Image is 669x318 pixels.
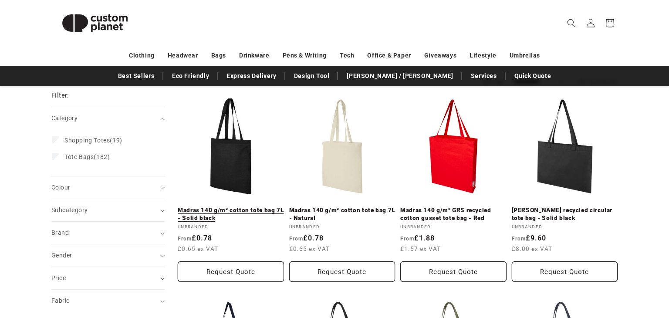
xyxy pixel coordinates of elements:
[562,14,581,33] summary: Search
[222,68,281,84] a: Express Delivery
[51,244,165,267] summary: Gender (0 selected)
[512,261,618,282] button: Request Quote
[64,137,110,144] span: Shopping Totes
[51,297,69,304] span: Fabric
[290,68,334,84] a: Design Tool
[64,153,110,161] span: (182)
[510,68,556,84] a: Quick Quote
[211,48,226,63] a: Bags
[400,261,507,282] button: Request Quote
[64,136,122,144] span: (19)
[239,48,269,63] a: Drinkware
[168,68,213,84] a: Eco Friendly
[525,224,669,318] iframe: Chat Widget
[367,48,411,63] a: Office & Paper
[466,68,501,84] a: Services
[51,290,165,312] summary: Fabric (0 selected)
[51,267,165,289] summary: Price
[289,206,395,222] a: Madras 140 g/m² cotton tote bag 7L - Natural
[51,115,78,122] span: Category
[178,206,284,222] a: Madras 140 g/m² cotton tote bag 7L - Solid black
[168,48,198,63] a: Headwear
[51,222,165,244] summary: Brand (0 selected)
[51,107,165,129] summary: Category (0 selected)
[51,252,72,259] span: Gender
[342,68,457,84] a: [PERSON_NAME] / [PERSON_NAME]
[340,48,354,63] a: Tech
[64,153,94,160] span: Tote Bags
[51,274,66,281] span: Price
[512,206,618,222] a: [PERSON_NAME] recycled circular tote bag - Solid black
[51,206,88,213] span: Subcategory
[51,3,139,43] img: Custom Planet
[51,229,69,236] span: Brand
[424,48,456,63] a: Giveaways
[283,48,327,63] a: Pens & Writing
[510,48,540,63] a: Umbrellas
[51,184,70,191] span: Colour
[51,91,69,101] h2: Filter:
[51,199,165,221] summary: Subcategory (0 selected)
[114,68,159,84] a: Best Sellers
[178,261,284,282] button: Request Quote
[400,206,507,222] a: Madras 140 g/m² GRS recycled cotton gusset tote bag - Red
[51,176,165,199] summary: Colour (0 selected)
[129,48,155,63] a: Clothing
[470,48,496,63] a: Lifestyle
[289,261,395,282] button: Request Quote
